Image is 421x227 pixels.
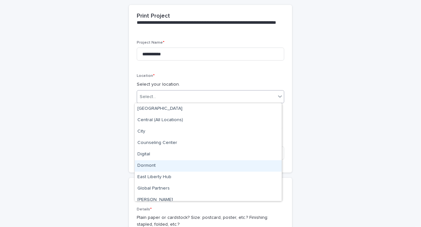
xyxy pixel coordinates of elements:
div: Robinson [135,194,282,206]
p: Select your location. [137,81,284,88]
div: Select... [140,93,156,100]
span: Project Name [137,41,164,45]
div: Digital [135,149,282,160]
div: City [135,126,282,137]
span: Details [137,207,152,211]
div: Global Partners [135,183,282,194]
h2: Print Project [137,13,170,20]
div: East Liberty Hub [135,172,282,183]
div: Beaver Valley [135,103,282,115]
div: Dormont [135,160,282,172]
div: Counseling Center [135,137,282,149]
div: Central (All Locations) [135,115,282,126]
span: Location [137,74,155,78]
